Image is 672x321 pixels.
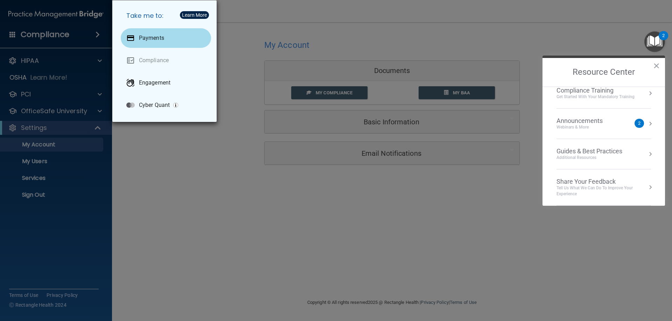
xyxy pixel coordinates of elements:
a: Cyber Quant [121,95,211,115]
a: Payments [121,28,211,48]
p: Cyber Quant [139,102,170,109]
div: Resource Center [542,56,665,206]
h5: Take me to: [121,6,211,25]
div: Compliance Training [556,87,635,94]
div: Learn More [182,13,207,17]
div: Webinars & More [556,124,617,130]
div: Announcements [556,117,617,125]
p: Engagement [139,79,170,86]
div: Tell Us What We Can Do to Improve Your Experience [556,185,651,197]
button: Close [653,60,660,71]
div: Additional Resources [556,155,622,161]
p: Payments [139,35,164,42]
iframe: Drift Widget Chat Controller [637,273,664,299]
div: Guides & Best Practices [556,147,622,155]
button: Learn More [180,11,209,19]
a: Engagement [121,73,211,93]
button: Open Resource Center, 2 new notifications [644,31,665,52]
a: Compliance [121,51,211,70]
div: Share Your Feedback [556,178,651,185]
h2: Resource Center [542,58,665,87]
div: Get Started with your mandatory training [556,94,635,100]
div: 2 [662,36,665,45]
